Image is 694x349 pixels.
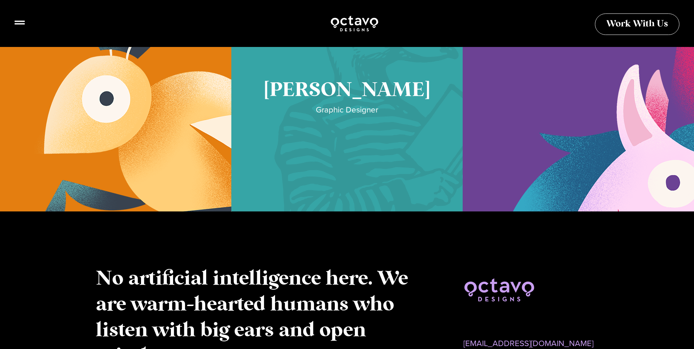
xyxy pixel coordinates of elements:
[595,13,679,35] a: Work With Us
[330,15,379,32] img: Octavo Designs Logo in White
[606,20,668,29] span: Work With Us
